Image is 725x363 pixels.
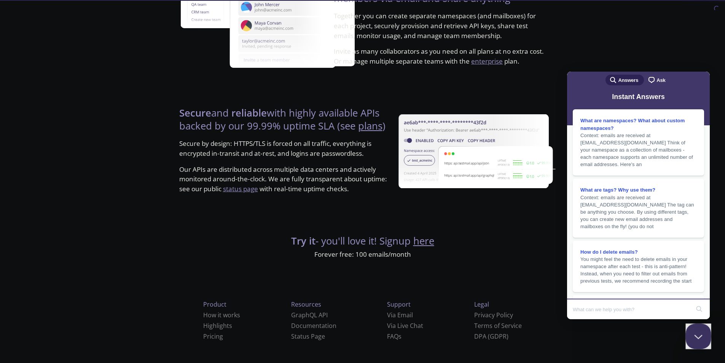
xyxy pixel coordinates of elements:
[179,139,391,164] p: Secure by design: HTTPS/TLS is forced on all traffic, everything is encrypted in-transit and at-r...
[179,107,391,139] h4: and with highly available APIs backed by our 99.99% uptime SLA (see )
[179,165,391,200] p: Our APIs are distributed across multiple data centers and actively monitored around-the-clock. We...
[471,57,503,66] a: enterprise
[203,311,240,319] a: How it works
[387,300,411,309] span: Support
[398,332,402,341] span: s
[179,106,211,120] strong: Secure
[387,332,402,341] a: FAQ
[387,321,423,330] a: Via Live Chat
[413,234,434,248] a: here
[291,311,328,319] a: GraphQL API
[291,300,321,309] span: Resources
[358,119,382,133] a: plans
[398,90,555,213] img: uptime
[291,332,325,341] a: Status Page
[177,235,548,248] h4: - you'll love it! Signup
[203,321,232,330] a: Highlights
[474,332,508,341] a: DPA (GDPR)
[203,300,226,309] span: Product
[177,249,548,259] p: Forever free: 100 emails/month
[387,311,413,319] a: Via Email
[291,234,315,248] strong: Try it
[203,332,223,341] a: Pricing
[334,11,546,46] p: Together you can create separate namespaces (and mailboxes) for each project, securely provision ...
[474,311,513,319] a: Privacy Policy
[474,321,522,330] a: Terms of Service
[474,300,489,309] span: Legal
[223,184,258,193] a: status page
[334,46,546,66] p: Invite as many collaborators as you need on all plans at no extra cost. Or manage multiple separa...
[291,321,336,330] a: Documentation
[685,323,711,349] iframe: Help Scout Beacon - Close
[567,72,710,319] iframe: Help Scout Beacon - Live Chat, Contact Form, and Knowledge Base
[231,106,267,120] strong: reliable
